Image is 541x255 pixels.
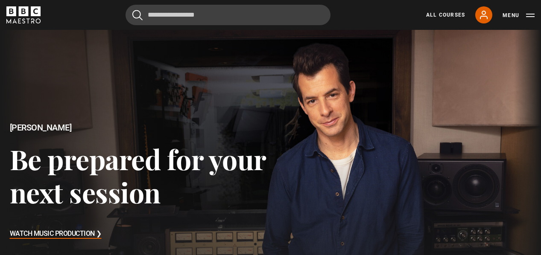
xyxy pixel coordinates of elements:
[132,10,143,20] button: Submit the search query
[6,6,41,23] svg: BBC Maestro
[10,228,102,241] h3: Watch Music Production ❯
[503,11,535,20] button: Toggle navigation
[426,11,465,19] a: All Courses
[126,5,330,25] input: Search
[10,123,271,133] h2: [PERSON_NAME]
[10,142,271,209] h3: Be prepared for your next session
